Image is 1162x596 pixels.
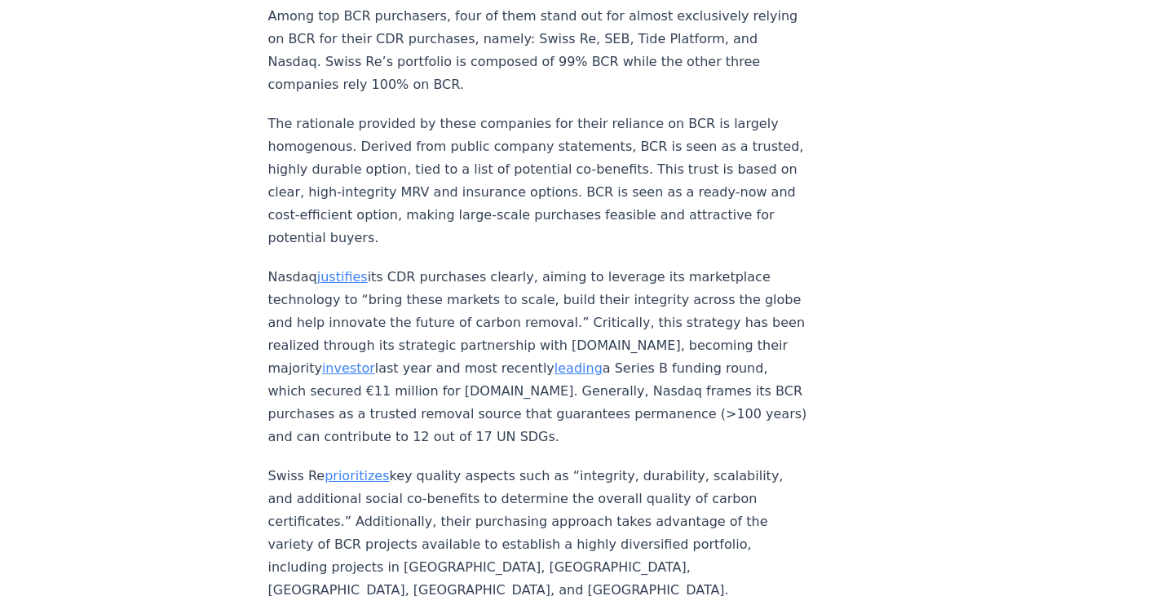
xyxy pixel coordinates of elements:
[268,266,808,448] p: Nasdaq its CDR purchases clearly, aiming to leverage its marketplace technology to “bring these m...
[554,360,603,376] a: leading
[268,113,808,249] p: The rationale provided by these companies for their reliance on BCR is largely homogenous. Derive...
[322,360,375,376] a: investor
[268,5,808,96] p: Among top BCR purchasers, four of them stand out for almost exclusively relying on BCR for their ...
[317,269,368,285] a: justifies
[325,468,389,483] a: prioritizes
